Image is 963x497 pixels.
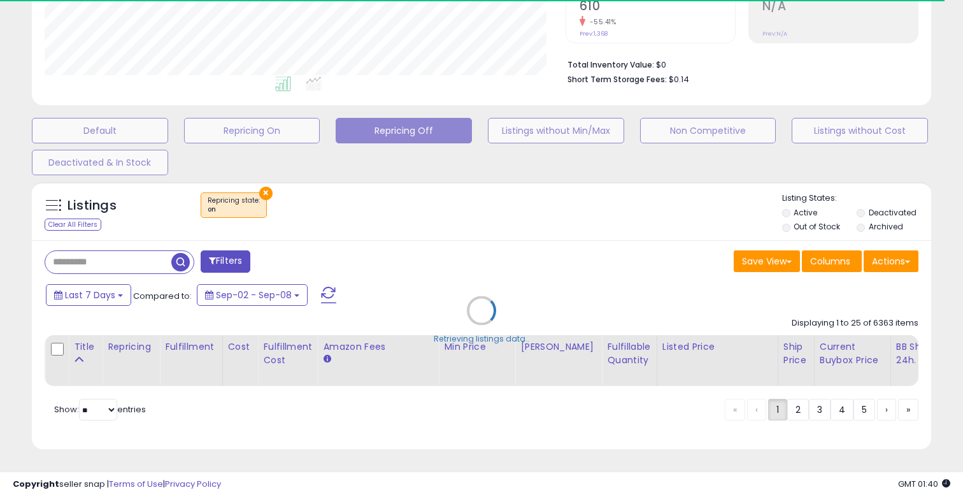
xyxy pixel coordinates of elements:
[32,150,168,175] button: Deactivated & In Stock
[13,478,59,490] strong: Copyright
[580,30,608,38] small: Prev: 1,368
[488,118,624,143] button: Listings without Min/Max
[567,74,667,85] b: Short Term Storage Fees:
[434,333,529,344] div: Retrieving listings data..
[567,56,909,71] li: $0
[32,118,168,143] button: Default
[762,30,787,38] small: Prev: N/A
[640,118,776,143] button: Non Competitive
[567,59,654,70] b: Total Inventory Value:
[669,73,689,85] span: $0.14
[898,478,950,490] span: 2025-09-17 01:40 GMT
[792,118,928,143] button: Listings without Cost
[13,479,221,491] div: seller snap | |
[585,17,617,27] small: -55.41%
[336,118,472,143] button: Repricing Off
[109,478,163,490] a: Terms of Use
[165,478,221,490] a: Privacy Policy
[184,118,320,143] button: Repricing On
